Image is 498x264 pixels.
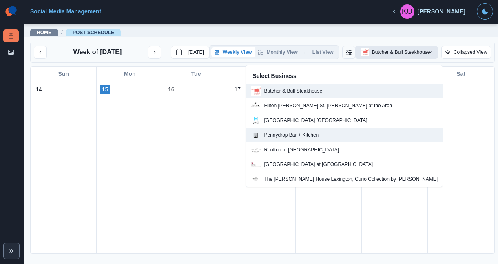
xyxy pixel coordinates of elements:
[251,160,261,169] img: 190190341029631
[211,47,255,57] button: Weekly View
[61,28,63,37] span: /
[402,2,413,21] div: Kayla Uribe
[264,175,438,183] p: The [PERSON_NAME] House Lexington, Curio Collection by [PERSON_NAME]
[251,101,261,111] img: 141093732593127
[3,243,20,259] button: Expand
[97,67,163,82] div: Mon
[163,67,229,82] div: Tue
[171,46,209,59] button: go to today
[148,46,161,59] button: next month
[188,49,204,55] p: [DATE]
[229,67,295,82] div: Wed
[355,46,438,59] button: Butcher & Bull Steakhouse
[264,131,319,139] p: Pennydrop Bar + Kitchen
[234,85,241,94] p: 17
[37,30,51,35] a: Home
[428,67,494,82] div: Sat
[35,85,42,94] p: 14
[264,161,373,168] p: [GEOGRAPHIC_DATA] at [GEOGRAPHIC_DATA]
[441,46,491,59] button: Collapsed View
[34,46,47,59] button: previous month
[30,8,101,15] a: Social Media Management
[252,72,436,80] p: Select Business
[73,47,122,57] p: Week of [DATE]
[385,3,472,20] button: [PERSON_NAME]
[418,8,465,15] div: [PERSON_NAME]
[3,46,19,59] a: Media Library
[102,85,108,94] p: 15
[264,87,322,95] p: Butcher & Bull Steakhouse
[30,28,121,37] nav: breadcrumb
[251,86,261,96] img: 1122605247889951
[251,174,261,184] img: 348207271906616
[31,67,97,82] div: Sun
[255,47,301,57] button: Monthly View
[73,30,114,35] a: Post Schedule
[251,145,261,155] img: 1935284326753439
[251,130,261,140] img: default-building-icon.png
[264,117,367,124] p: [GEOGRAPHIC_DATA] [GEOGRAPHIC_DATA]
[477,3,493,20] button: Toggle Mode
[3,29,19,42] a: Post Schedule
[264,146,339,153] p: Rooftop at [GEOGRAPHIC_DATA]
[264,102,392,109] p: Hilton [PERSON_NAME] St. [PERSON_NAME] at the Arch
[342,46,355,59] button: Change View Order
[168,85,175,94] p: 16
[361,48,369,56] img: 1122605247889951
[251,115,261,125] img: 1841115522791629
[301,47,337,57] button: List View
